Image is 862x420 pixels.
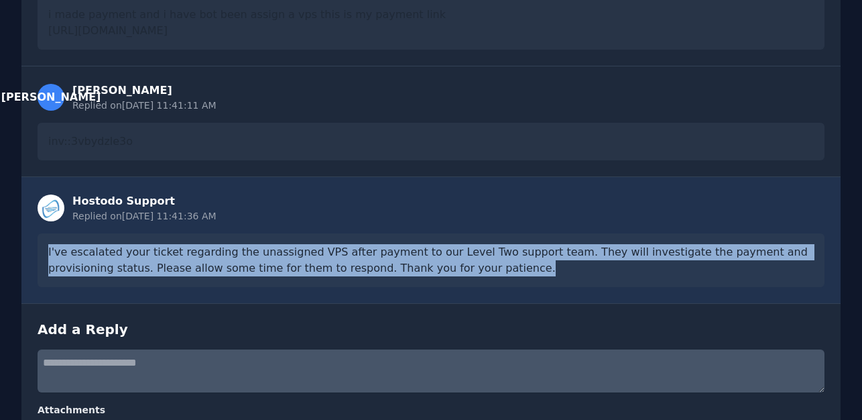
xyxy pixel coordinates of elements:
div: I've escalated your ticket regarding the unassigned VPS after payment to our Level Two support te... [38,233,824,287]
div: Hostodo Support [72,193,217,209]
div: [PERSON_NAME] [38,84,64,111]
div: inv::3vbydzle3o [38,123,824,160]
h3: Add a Reply [38,320,824,339]
div: Replied on [DATE] 11:41:36 AM [72,209,217,223]
label: Attachments [38,403,824,417]
div: Replied on [DATE] 11:41:11 AM [72,99,217,112]
div: [PERSON_NAME] [72,83,217,99]
img: Staff [38,195,64,221]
